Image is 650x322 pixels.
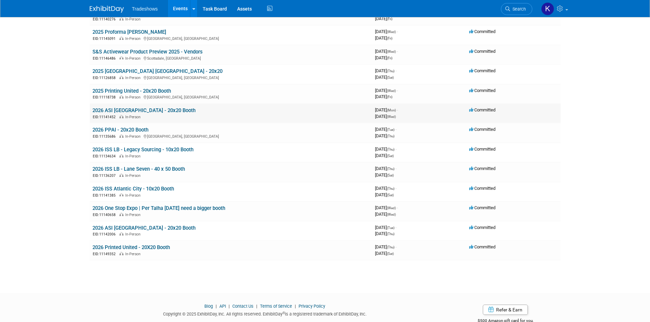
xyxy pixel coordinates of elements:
[387,128,394,132] span: (Tue)
[92,29,166,35] a: 2025 Proforma [PERSON_NAME]
[469,127,495,132] span: Committed
[375,166,396,171] span: [DATE]
[232,304,254,309] a: Contact Us
[119,76,124,79] img: In-Person Event
[375,107,398,112] span: [DATE]
[387,89,396,93] span: (Wed)
[92,49,203,55] a: S&S Activewear Product Preview 2025 - Vendors
[387,206,396,210] span: (Wed)
[219,304,226,309] a: API
[92,94,370,100] div: [GEOGRAPHIC_DATA], [GEOGRAPHIC_DATA]
[93,174,118,178] span: EID: 11136207
[375,94,392,99] span: [DATE]
[375,225,396,230] span: [DATE]
[93,213,118,217] span: EID: 11140658
[387,252,394,256] span: (Sat)
[132,6,158,12] span: Tradeshows
[387,56,392,60] span: (Fri)
[483,305,528,315] a: Refer & Earn
[125,154,143,158] span: In-Person
[387,232,394,236] span: (Thu)
[119,134,124,138] img: In-Person Event
[375,29,398,34] span: [DATE]
[469,49,495,54] span: Committed
[90,309,440,317] div: Copyright © 2025 ExhibitDay, Inc. All rights reserved. ExhibitDay is a registered trademark of Ex...
[119,232,124,235] img: In-Person Event
[119,154,124,157] img: In-Person Event
[93,232,118,236] span: EID: 11142006
[375,244,396,249] span: [DATE]
[387,245,394,249] span: (Thu)
[375,153,394,158] span: [DATE]
[119,36,124,40] img: In-Person Event
[93,76,118,80] span: EID: 11126858
[92,244,170,250] a: 2026 Printed United - 20X20 Booth
[395,225,396,230] span: -
[204,304,213,309] a: Blog
[255,304,259,309] span: |
[92,88,171,94] a: 2025 Printing United - 20x20 Booth
[375,16,392,21] span: [DATE]
[92,225,196,231] a: 2026 ASI [GEOGRAPHIC_DATA] - 20x20 Booth
[375,133,394,138] span: [DATE]
[125,193,143,198] span: In-Person
[395,166,396,171] span: -
[375,55,392,60] span: [DATE]
[125,56,143,61] span: In-Person
[375,75,394,80] span: [DATE]
[93,135,118,138] span: EID: 11135686
[387,148,394,151] span: (Thu)
[501,3,532,15] a: Search
[375,49,398,54] span: [DATE]
[93,252,118,256] span: EID: 11149352
[119,115,124,118] img: In-Person Event
[469,186,495,191] span: Committed
[375,186,396,191] span: [DATE]
[469,225,495,230] span: Committed
[375,251,394,256] span: [DATE]
[387,213,396,216] span: (Wed)
[92,186,174,192] a: 2026 ISS Atlantic City - 10x20 Booth
[395,186,396,191] span: -
[375,35,392,41] span: [DATE]
[469,244,495,249] span: Committed
[469,147,495,152] span: Committed
[92,35,370,41] div: [GEOGRAPHIC_DATA], [GEOGRAPHIC_DATA]
[387,69,394,73] span: (Thu)
[395,68,396,73] span: -
[125,232,143,236] span: In-Person
[299,304,325,309] a: Privacy Policy
[90,6,124,13] img: ExhibitDay
[387,154,394,158] span: (Sat)
[395,127,396,132] span: -
[92,166,185,172] a: 2026 ISS LB - Lane Seven - 40 x 50 Booth
[119,95,124,98] img: In-Person Event
[92,68,222,74] a: 2025 [GEOGRAPHIC_DATA] [GEOGRAPHIC_DATA] - 20x20
[387,95,392,99] span: (Fri)
[469,88,495,93] span: Committed
[397,29,398,34] span: -
[93,17,118,21] span: EID: 11140276
[375,231,394,236] span: [DATE]
[119,173,124,177] img: In-Person Event
[283,311,285,315] sup: ®
[92,205,225,211] a: 2026 One Stop Expo | Per Talha [DATE] need a bigger booth
[125,134,143,139] span: In-Person
[469,68,495,73] span: Committed
[119,17,124,20] img: In-Person Event
[93,95,118,99] span: EID: 11118738
[375,147,396,152] span: [DATE]
[395,244,396,249] span: -
[397,88,398,93] span: -
[92,133,370,139] div: [GEOGRAPHIC_DATA], [GEOGRAPHIC_DATA]
[125,173,143,178] span: In-Person
[375,212,396,217] span: [DATE]
[93,57,118,60] span: EID: 11146486
[387,134,394,138] span: (Thu)
[387,17,392,21] span: (Fri)
[119,252,124,255] img: In-Person Event
[387,226,394,230] span: (Tue)
[395,147,396,152] span: -
[214,304,218,309] span: |
[375,127,396,132] span: [DATE]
